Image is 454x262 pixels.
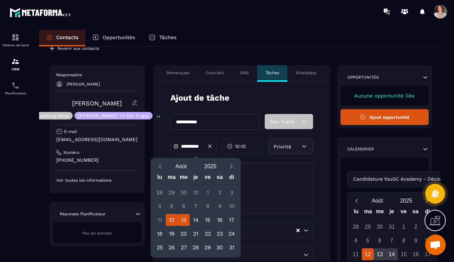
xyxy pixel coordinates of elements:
[178,241,190,253] div: 27
[202,228,214,240] div: 22
[154,186,238,253] div: Calendar days
[159,34,177,41] p: Tâches
[226,228,238,240] div: 24
[154,214,166,226] div: 11
[103,34,135,41] p: Opportunités
[154,172,166,184] div: lu
[178,186,190,198] div: 30
[35,113,69,118] p: Coaching book
[386,235,398,247] div: 7
[226,214,238,226] div: 17
[154,172,238,253] div: Calendar wrapper
[10,6,71,19] img: logo
[410,248,422,260] div: 16
[374,248,386,260] div: 13
[166,228,178,240] div: 19
[421,207,433,219] div: di
[190,214,202,226] div: 14
[56,136,138,143] p: [EMAIL_ADDRESS][DOMAIN_NAME]
[240,70,249,76] p: SMS
[340,109,429,125] button: Ajout opportunité
[350,235,362,247] div: 4
[350,207,362,219] div: lu
[56,72,138,78] p: Responsable
[214,241,226,253] div: 30
[63,150,79,155] p: Numéro
[410,235,422,247] div: 9
[56,178,138,183] p: Voir toutes les informations
[202,214,214,226] div: 15
[202,200,214,212] div: 8
[422,221,434,233] div: 3
[56,34,79,41] p: Contacts
[374,207,386,219] div: me
[350,221,362,233] div: 28
[190,228,202,240] div: 21
[60,211,106,217] p: Réponses Planificateur
[56,157,138,163] p: [PHONE_NUMBER]
[178,200,190,212] div: 6
[350,196,363,205] button: Previous month
[166,160,196,172] button: Open months overlay
[2,52,29,76] a: formationformationCRM
[347,75,379,80] p: Opportunités
[226,172,238,184] div: di
[2,43,29,47] p: Tableau de bord
[154,200,166,212] div: 4
[202,241,214,253] div: 29
[170,223,313,238] div: Search for option
[347,93,422,99] p: Aucune opportunité liée
[78,113,149,118] p: [PERSON_NAME]. 1:1 6m 3 app
[398,248,410,260] div: 15
[190,186,202,198] div: 31
[422,235,434,247] div: 10
[82,231,112,236] span: Pas de donnée
[226,200,238,212] div: 10
[39,30,85,46] a: Contacts
[178,214,190,226] div: 13
[214,186,226,198] div: 2
[386,248,398,260] div: 14
[296,70,316,76] p: WhatsApp
[362,235,374,247] div: 5
[85,30,142,46] a: Opportunités
[362,207,374,219] div: ma
[166,200,178,212] div: 5
[398,235,410,247] div: 8
[206,70,224,76] p: Courriels
[296,228,300,233] button: Clear Selected
[226,186,238,198] div: 3
[154,162,166,171] button: Previous month
[270,119,294,124] span: Non Traité
[386,221,398,233] div: 31
[374,221,386,233] div: 30
[166,214,178,226] div: 12
[57,46,99,51] p: Revenir aux contacts
[217,251,302,259] input: Search for option
[214,200,226,212] div: 9
[422,248,434,260] div: 17
[362,221,374,233] div: 29
[166,172,178,184] div: ma
[154,241,166,253] div: 25
[214,214,226,226] div: 16
[2,67,29,71] p: CRM
[196,160,225,172] button: Open years overlay
[154,113,163,120] p: +1
[67,82,100,87] p: [PERSON_NAME]
[11,33,20,42] img: formation
[398,221,410,233] div: 1
[154,186,166,198] div: 28
[374,235,386,247] div: 6
[398,207,410,219] div: ve
[167,70,189,76] p: Remarques
[11,81,20,90] img: scheduler
[166,241,178,253] div: 26
[11,57,20,66] img: formation
[178,172,190,184] div: me
[178,228,190,240] div: 20
[409,207,421,219] div: sa
[425,235,446,255] a: Ouvrir le chat
[166,186,178,198] div: 29
[410,221,422,233] div: 2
